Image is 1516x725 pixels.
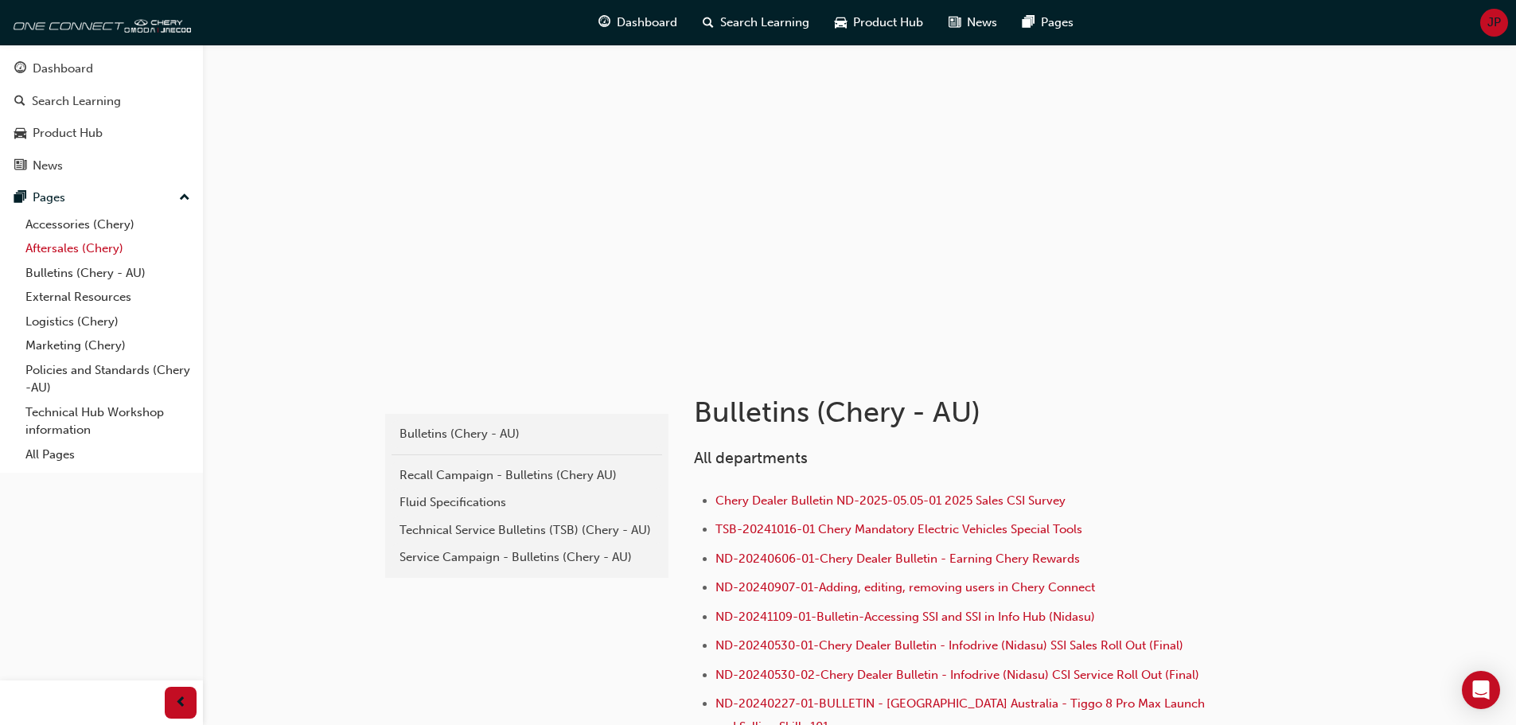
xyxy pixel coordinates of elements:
[715,552,1080,566] a: ND-20240606-01-Chery Dealer Bulletin - Earning Chery Rewards
[6,183,197,212] button: Pages
[19,261,197,286] a: Bulletins (Chery - AU)
[32,92,121,111] div: Search Learning
[703,13,714,33] span: search-icon
[14,191,26,205] span: pages-icon
[14,62,26,76] span: guage-icon
[6,151,197,181] a: News
[6,87,197,116] a: Search Learning
[392,420,662,448] a: Bulletins (Chery - AU)
[33,157,63,175] div: News
[399,425,654,443] div: Bulletins (Chery - AU)
[399,548,654,567] div: Service Campaign - Bulletins (Chery - AU)
[33,124,103,142] div: Product Hub
[33,189,65,207] div: Pages
[586,6,690,39] a: guage-iconDashboard
[853,14,923,32] span: Product Hub
[967,14,997,32] span: News
[179,188,190,209] span: up-icon
[8,6,191,38] img: oneconnect
[399,493,654,512] div: Fluid Specifications
[1480,9,1508,37] button: JP
[715,580,1095,594] a: ND-20240907-01-Adding, editing, removing users in Chery Connect
[19,400,197,442] a: Technical Hub Workshop information
[399,466,654,485] div: Recall Campaign - Bulletins (Chery AU)
[690,6,822,39] a: search-iconSearch Learning
[175,693,187,713] span: prev-icon
[936,6,1010,39] a: news-iconNews
[19,212,197,237] a: Accessories (Chery)
[694,449,808,467] span: All departments
[392,462,662,489] a: Recall Campaign - Bulletins (Chery AU)
[720,14,809,32] span: Search Learning
[715,493,1066,508] a: Chery Dealer Bulletin ND-2025-05.05-01 2025 Sales CSI Survey
[392,489,662,516] a: Fluid Specifications
[14,95,25,109] span: search-icon
[14,159,26,173] span: news-icon
[617,14,677,32] span: Dashboard
[598,13,610,33] span: guage-icon
[715,522,1082,536] a: TSB-20241016-01 Chery Mandatory Electric Vehicles Special Tools
[14,127,26,141] span: car-icon
[19,442,197,467] a: All Pages
[694,395,1216,430] h1: Bulletins (Chery - AU)
[949,13,961,33] span: news-icon
[6,51,197,183] button: DashboardSearch LearningProduct HubNews
[19,333,197,358] a: Marketing (Chery)
[399,521,654,540] div: Technical Service Bulletins (TSB) (Chery - AU)
[392,544,662,571] a: Service Campaign - Bulletins (Chery - AU)
[835,13,847,33] span: car-icon
[822,6,936,39] a: car-iconProduct Hub
[715,668,1199,682] a: ND-20240530-02-Chery Dealer Bulletin - Infodrive (Nidasu) CSI Service Roll Out (Final)
[1041,14,1074,32] span: Pages
[33,60,93,78] div: Dashboard
[1023,13,1035,33] span: pages-icon
[1487,14,1501,32] span: JP
[715,638,1183,653] a: ND-20240530-01-Chery Dealer Bulletin - Infodrive (Nidasu) SSI Sales Roll Out (Final)
[1462,671,1500,709] div: Open Intercom Messenger
[19,310,197,334] a: Logistics (Chery)
[6,119,197,148] a: Product Hub
[6,54,197,84] a: Dashboard
[715,610,1095,624] a: ND-20241109-01-Bulletin-Accessing SSI and SSI in Info Hub (Nidasu)
[19,236,197,261] a: Aftersales (Chery)
[19,285,197,310] a: External Resources
[19,358,197,400] a: Policies and Standards (Chery -AU)
[392,516,662,544] a: Technical Service Bulletins (TSB) (Chery - AU)
[1010,6,1086,39] a: pages-iconPages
